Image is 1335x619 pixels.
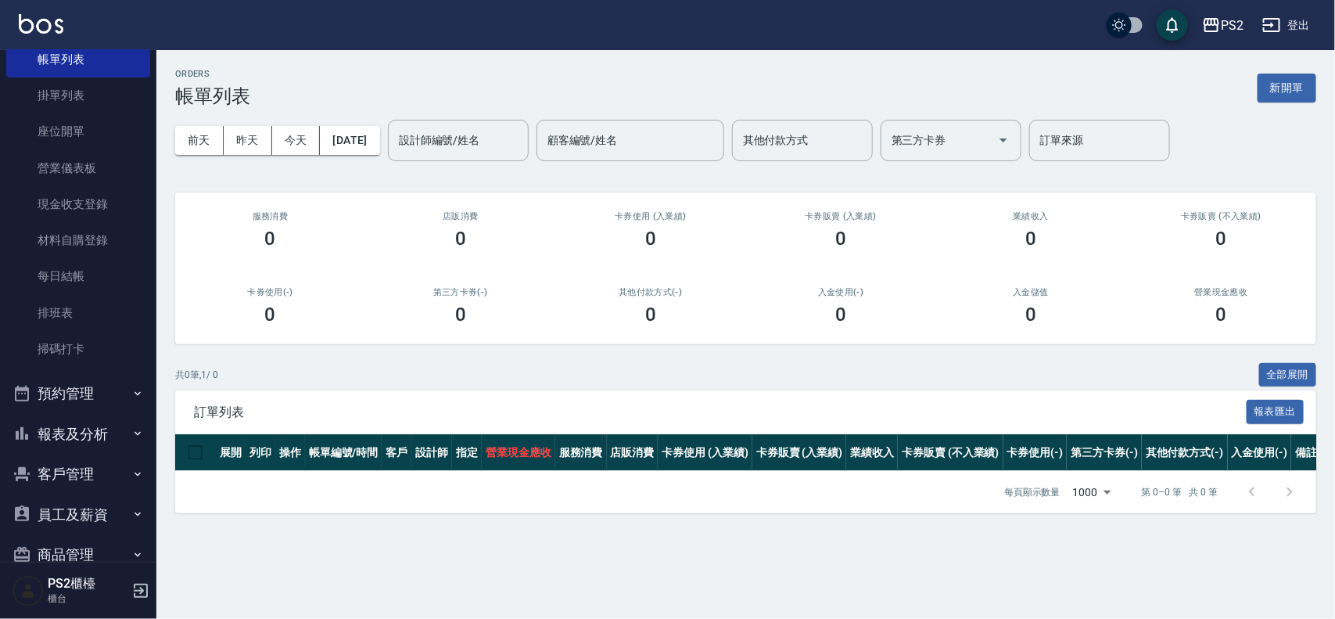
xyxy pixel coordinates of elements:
button: 登出 [1256,11,1316,40]
h2: 第三方卡券(-) [384,287,537,297]
button: 報表及分析 [6,414,150,455]
h3: 0 [1025,228,1036,250]
button: 新開單 [1258,74,1316,103]
button: [DATE] [320,126,379,155]
a: 排班表 [6,295,150,331]
h2: 入金使用(-) [764,287,917,297]
h2: 卡券使用 (入業績) [574,211,727,221]
button: 昨天 [224,126,272,155]
button: 報表匯出 [1247,400,1304,424]
h2: 卡券販賣 (不入業績) [1145,211,1297,221]
div: 1000 [1067,471,1117,513]
button: 預約管理 [6,373,150,414]
a: 帳單列表 [6,41,150,77]
h2: ORDERS [175,69,250,79]
a: 報表匯出 [1247,404,1304,419]
th: 業績收入 [846,434,898,471]
th: 卡券使用 (入業績) [658,434,752,471]
button: 客戶管理 [6,454,150,495]
button: 今天 [272,126,321,155]
th: 第三方卡券(-) [1067,434,1142,471]
h3: 服務消費 [194,211,346,221]
a: 新開單 [1258,80,1316,95]
th: 列印 [246,434,275,471]
h2: 營業現金應收 [1145,287,1297,297]
th: 營業現金應收 [482,434,555,471]
img: Person [13,575,44,606]
th: 操作 [275,434,305,471]
span: 訂單列表 [194,405,1247,420]
th: 設計師 [411,434,452,471]
h5: PS2櫃檯 [48,576,127,592]
a: 掃碼打卡 [6,331,150,367]
h2: 入金儲值 [955,287,1107,297]
h3: 0 [1215,304,1226,326]
th: 卡券販賣 (不入業績) [898,434,1003,471]
a: 現金收支登錄 [6,186,150,222]
p: 共 0 筆, 1 / 0 [175,368,218,382]
h3: 0 [455,304,466,326]
th: 客戶 [382,434,411,471]
h3: 帳單列表 [175,85,250,107]
th: 店販消費 [607,434,659,471]
h2: 卡券使用(-) [194,287,346,297]
h3: 0 [835,304,846,326]
a: 每日結帳 [6,258,150,294]
h2: 業績收入 [955,211,1107,221]
h3: 0 [455,228,466,250]
p: 第 0–0 筆 共 0 筆 [1142,485,1218,499]
button: 前天 [175,126,224,155]
h3: 0 [835,228,846,250]
button: 商品管理 [6,534,150,575]
h2: 其他付款方式(-) [574,287,727,297]
p: 櫃台 [48,592,127,606]
h3: 0 [645,304,656,326]
a: 座位開單 [6,113,150,149]
h2: 店販消費 [384,211,537,221]
button: Open [991,128,1016,153]
button: save [1157,9,1188,41]
th: 展開 [216,434,246,471]
img: Logo [19,14,63,34]
th: 其他付款方式(-) [1142,434,1228,471]
button: PS2 [1196,9,1250,41]
button: 全部展開 [1259,363,1317,387]
a: 材料自購登錄 [6,222,150,258]
div: PS2 [1221,16,1243,35]
th: 指定 [452,434,482,471]
h3: 0 [1215,228,1226,250]
th: 入金使用(-) [1228,434,1292,471]
th: 卡券使用(-) [1003,434,1068,471]
h3: 0 [265,304,276,326]
a: 掛單列表 [6,77,150,113]
a: 營業儀表板 [6,150,150,186]
button: 員工及薪資 [6,495,150,535]
th: 備註 [1291,434,1321,471]
h3: 0 [645,228,656,250]
h3: 0 [265,228,276,250]
th: 帳單編號/時間 [305,434,382,471]
th: 卡券販賣 (入業績) [752,434,847,471]
th: 服務消費 [555,434,607,471]
h3: 0 [1025,304,1036,326]
h2: 卡券販賣 (入業績) [764,211,917,221]
p: 每頁顯示數量 [1004,485,1060,499]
